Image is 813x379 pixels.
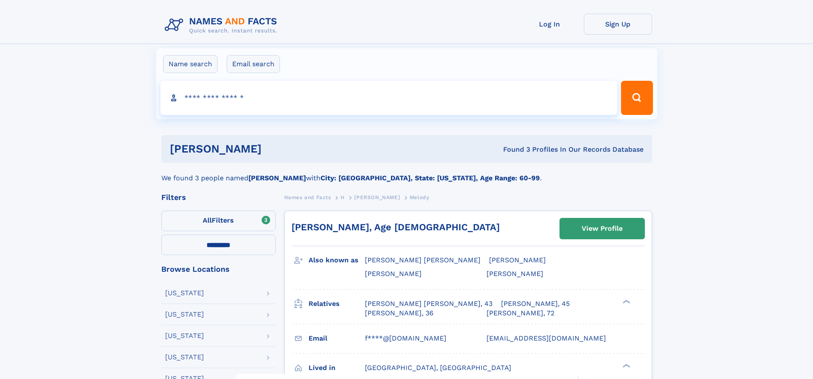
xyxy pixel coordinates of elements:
button: Search Button [621,81,653,115]
div: ❯ [621,363,631,368]
span: [PERSON_NAME] [PERSON_NAME] [365,256,481,264]
div: [US_STATE] [165,311,204,318]
input: search input [160,81,618,115]
span: [EMAIL_ADDRESS][DOMAIN_NAME] [487,334,606,342]
label: Name search [163,55,218,73]
a: [PERSON_NAME] [354,192,400,203]
span: Melody [410,194,429,200]
h1: [PERSON_NAME] [170,144,382,154]
div: [US_STATE] [165,332,204,339]
a: Sign Up [584,14,652,35]
span: [PERSON_NAME] [365,270,422,278]
a: [PERSON_NAME], 72 [487,308,554,318]
span: [PERSON_NAME] [489,256,546,264]
h3: Lived in [309,361,365,375]
a: [PERSON_NAME] [PERSON_NAME], 43 [365,299,492,308]
span: [PERSON_NAME] [487,270,543,278]
div: Browse Locations [161,265,276,273]
h3: Email [309,331,365,346]
span: [PERSON_NAME] [354,194,400,200]
div: Filters [161,194,276,201]
div: [US_STATE] [165,354,204,361]
div: View Profile [582,219,623,238]
a: [PERSON_NAME], 36 [365,308,434,318]
a: Names and Facts [284,192,331,203]
a: [PERSON_NAME], Age [DEMOGRAPHIC_DATA] [291,222,500,232]
h3: Relatives [309,297,365,311]
span: [GEOGRAPHIC_DATA], [GEOGRAPHIC_DATA] [365,364,511,372]
div: ❯ [621,299,631,304]
div: Found 3 Profiles In Our Records Database [382,145,644,154]
a: View Profile [560,218,644,239]
a: H [341,192,345,203]
img: Logo Names and Facts [161,14,284,37]
h3: Also known as [309,253,365,267]
label: Email search [227,55,280,73]
span: All [203,216,212,224]
div: [US_STATE] [165,290,204,297]
span: H [341,194,345,200]
div: We found 3 people named with . [161,163,652,183]
a: Log In [516,14,584,35]
label: Filters [161,211,276,231]
b: [PERSON_NAME] [248,174,306,182]
a: [PERSON_NAME], 45 [501,299,570,308]
b: City: [GEOGRAPHIC_DATA], State: [US_STATE], Age Range: 60-99 [321,174,540,182]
